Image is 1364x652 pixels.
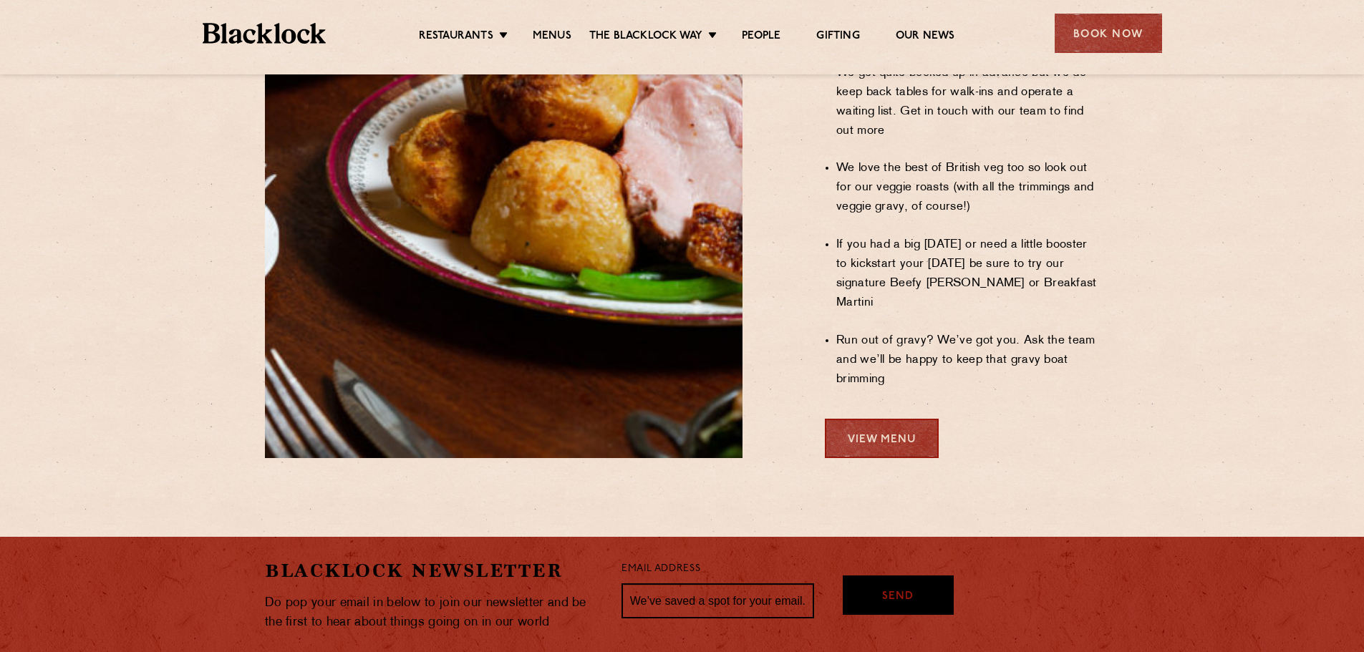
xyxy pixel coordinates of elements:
label: Email Address [621,561,700,578]
input: We’ve saved a spot for your email... [621,583,814,619]
a: Gifting [816,29,859,45]
div: Book Now [1055,14,1162,53]
h2: Blacklock Newsletter [265,558,600,583]
a: People [742,29,780,45]
a: View Menu [825,419,939,458]
p: Do pop your email in below to join our newsletter and be the first to hear about things going on ... [265,593,600,632]
span: Send [882,589,914,605]
li: If you had a big [DATE] or need a little booster to kickstart your [DATE] be sure to try our sign... [836,235,1099,313]
a: Menus [533,29,571,45]
a: Restaurants [419,29,493,45]
li: We get quite booked up in advance but we do keep back tables for walk-ins and operate a waiting l... [836,64,1099,141]
a: Our News [896,29,955,45]
li: Run out of gravy? We’ve got you. Ask the team and we’ll be happy to keep that gravy boat brimming [836,331,1099,389]
li: We love the best of British veg too so look out for our veggie roasts (with all the trimmings and... [836,159,1099,217]
a: The Blacklock Way [589,29,702,45]
img: BL_Textured_Logo-footer-cropped.svg [203,23,327,44]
